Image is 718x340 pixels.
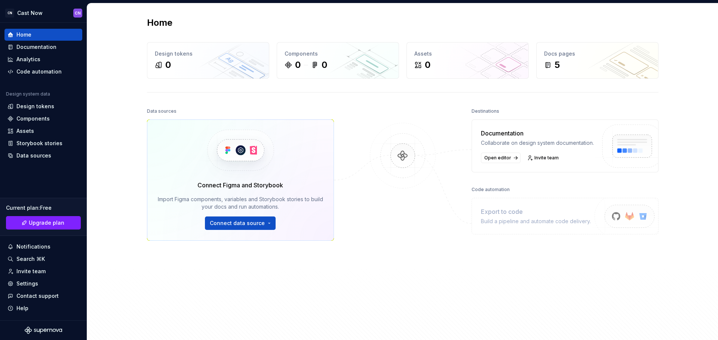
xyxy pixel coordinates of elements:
[4,150,82,162] a: Data sources
[544,50,651,57] div: Docs pages
[16,243,50,250] div: Notifications
[16,68,62,75] div: Code automation
[16,31,31,38] div: Home
[147,17,172,29] h2: Home
[472,106,499,116] div: Destinations
[285,50,391,57] div: Components
[25,327,62,334] svg: Supernova Logo
[484,155,511,161] span: Open editor
[205,216,276,230] button: Connect data source
[16,103,54,110] div: Design tokens
[406,42,529,79] a: Assets0
[295,59,301,71] div: 0
[4,137,82,149] a: Storybook stories
[6,91,50,97] div: Design system data
[1,5,85,21] button: CNCast NowCN
[4,41,82,53] a: Documentation
[414,50,521,57] div: Assets
[197,181,283,190] div: Connect Figma and Storybook
[4,278,82,290] a: Settings
[277,42,399,79] a: Components00
[75,10,81,16] div: CN
[16,280,38,287] div: Settings
[4,66,82,78] a: Code automation
[158,196,323,210] div: Import Figma components, variables and Storybook stories to build your docs and run automations.
[210,219,265,227] span: Connect data source
[5,9,14,18] div: CN
[4,290,82,302] button: Contact support
[147,42,269,79] a: Design tokens0
[4,53,82,65] a: Analytics
[4,113,82,125] a: Components
[4,265,82,277] a: Invite team
[536,42,659,79] a: Docs pages5
[525,153,562,163] a: Invite team
[4,253,82,265] button: Search ⌘K
[534,155,559,161] span: Invite team
[16,292,59,300] div: Contact support
[481,218,591,225] div: Build a pipeline and automate code delivery.
[555,59,560,71] div: 5
[17,9,43,17] div: Cast Now
[4,125,82,137] a: Assets
[16,305,28,312] div: Help
[16,255,45,263] div: Search ⌘K
[147,106,177,116] div: Data sources
[4,241,82,253] button: Notifications
[481,139,594,147] div: Collaborate on design system documentation.
[155,50,261,57] div: Design tokens
[481,129,594,138] div: Documentation
[16,43,56,51] div: Documentation
[16,115,50,122] div: Components
[165,59,171,71] div: 0
[4,100,82,112] a: Design tokens
[6,204,81,212] div: Current plan : Free
[4,29,82,41] a: Home
[472,184,510,195] div: Code automation
[322,59,327,71] div: 0
[4,302,82,314] button: Help
[6,216,81,230] a: Upgrade plan
[16,127,34,135] div: Assets
[425,59,430,71] div: 0
[481,153,521,163] a: Open editor
[481,207,591,216] div: Export to code
[16,268,46,275] div: Invite team
[16,56,40,63] div: Analytics
[29,219,64,227] span: Upgrade plan
[16,140,62,147] div: Storybook stories
[16,152,51,159] div: Data sources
